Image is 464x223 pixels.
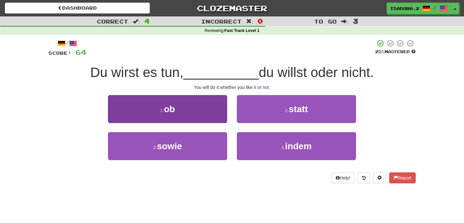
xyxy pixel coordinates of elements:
[157,141,182,151] span: sowie
[108,95,227,123] button: 1.ob
[332,172,354,183] button: Help!
[433,5,437,10] span: /
[375,49,385,54] span: 25 %
[390,5,419,11] span: isadora.2
[159,3,304,14] a: Clozemaster
[48,84,416,91] div: You will do it whether you like it or not.
[289,104,308,114] span: statt
[375,49,416,55] div: Mastered
[144,17,150,25] span: 4
[389,172,416,183] button: Report
[48,39,86,47] div: /
[160,108,164,113] small: 1 .
[259,65,374,80] span: du willst oder nicht.
[285,108,289,113] small: 2 .
[314,18,337,24] span: To go
[164,104,175,114] span: ob
[353,17,358,25] span: 3
[387,3,451,14] a: isadora.2 /
[201,18,242,24] span: Incorrect
[225,28,260,33] strong: Fast Track Level 1
[341,19,348,24] span: :
[133,19,140,24] span: :
[281,145,285,150] small: 4 .
[97,18,128,24] span: Correct
[90,65,183,80] span: Du wirst es tun,
[358,172,370,183] button: Round history (alt+y)
[237,95,356,123] button: 2.statt
[153,145,157,150] small: 3 .
[5,3,150,14] a: Dashboard
[183,65,259,80] span: __________
[108,132,227,160] button: 3.sowie
[48,50,72,56] span: Score:
[285,141,312,151] span: indem
[75,48,86,56] span: 64
[257,17,263,25] span: 0
[237,132,356,160] button: 4.indem
[246,19,253,24] span: :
